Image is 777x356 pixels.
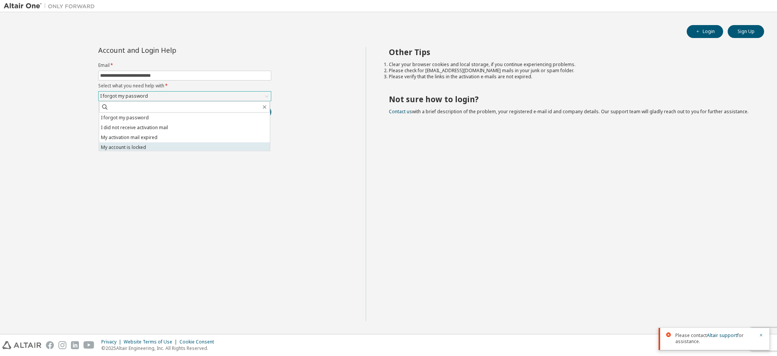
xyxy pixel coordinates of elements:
[98,83,271,89] label: Select what you need help with
[83,341,94,349] img: youtube.svg
[728,25,764,38] button: Sign Up
[101,345,219,351] p: © 2025 Altair Engineering, Inc. All Rights Reserved.
[71,341,79,349] img: linkedin.svg
[98,47,237,53] div: Account and Login Help
[389,74,751,80] li: Please verify that the links in the activation e-mails are not expired.
[179,339,219,345] div: Cookie Consent
[389,62,751,68] li: Clear your browser cookies and local storage, if you continue experiencing problems.
[124,339,179,345] div: Website Terms of Use
[389,47,751,57] h2: Other Tips
[687,25,723,38] button: Login
[99,92,271,101] div: I forgot my password
[99,113,270,123] li: I forgot my password
[101,339,124,345] div: Privacy
[389,94,751,104] h2: Not sure how to login?
[389,108,412,115] a: Contact us
[2,341,41,349] img: altair_logo.svg
[98,62,271,68] label: Email
[389,108,749,115] span: with a brief description of the problem, your registered e-mail id and company details. Our suppo...
[46,341,54,349] img: facebook.svg
[707,332,737,339] a: Altair support
[4,2,99,10] img: Altair One
[58,341,66,349] img: instagram.svg
[389,68,751,74] li: Please check for [EMAIL_ADDRESS][DOMAIN_NAME] mails in your junk or spam folder.
[675,332,754,345] span: Please contact for assistance.
[99,92,149,100] div: I forgot my password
